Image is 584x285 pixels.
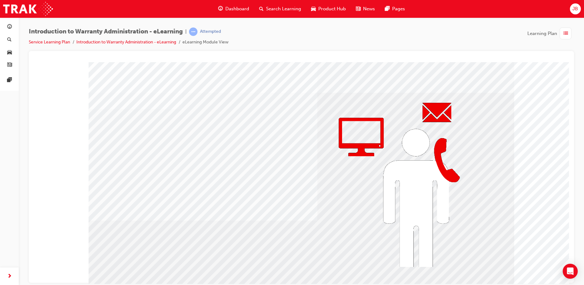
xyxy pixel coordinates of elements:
span: guage-icon [218,5,223,13]
a: pages-iconPages [380,2,410,15]
img: Trak [3,2,53,16]
a: Introduction to Warranty Administration - eLearning [76,39,176,45]
span: Dashboard [225,5,249,12]
span: Search Learning [266,5,301,12]
div: Open Intercom Messenger [563,264,578,279]
span: | [185,28,187,35]
a: guage-iconDashboard [213,2,254,15]
li: eLearning Module View [182,39,228,46]
a: news-iconNews [351,2,380,15]
button: JB [570,3,581,14]
span: Pages [392,5,405,12]
button: Learning Plan [527,27,574,39]
span: next-icon [7,272,12,280]
span: car-icon [311,5,316,13]
div: Attempted [200,29,221,35]
span: pages-icon [7,77,12,83]
span: News [363,5,375,12]
span: JB [572,5,578,12]
span: Introduction to Warranty Administration - eLearning [29,28,183,35]
span: Product Hub [318,5,346,12]
span: Learning Plan [527,30,557,37]
span: search-icon [7,37,12,43]
span: learningRecordVerb_ATTEMPT-icon [189,27,197,36]
span: car-icon [7,50,12,55]
a: car-iconProduct Hub [306,2,351,15]
span: list-icon [563,30,568,37]
span: news-icon [356,5,361,13]
span: search-icon [259,5,264,13]
a: search-iconSearch Learning [254,2,306,15]
span: news-icon [7,62,12,68]
span: guage-icon [7,24,12,30]
a: Service Learning Plan [29,39,70,45]
span: pages-icon [385,5,390,13]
